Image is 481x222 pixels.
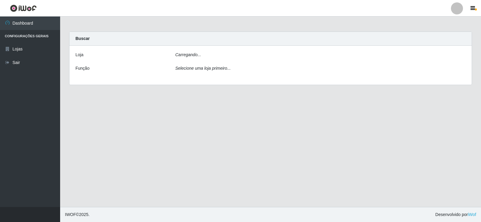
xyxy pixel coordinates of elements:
[175,52,201,57] i: Carregando...
[75,65,90,71] label: Função
[10,5,37,12] img: CoreUI Logo
[435,211,476,218] span: Desenvolvido por
[75,36,90,41] strong: Buscar
[468,212,476,217] a: iWof
[75,52,83,58] label: Loja
[65,211,90,218] span: © 2025 .
[175,66,231,71] i: Selecione uma loja primeiro...
[65,212,76,217] span: IWOF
